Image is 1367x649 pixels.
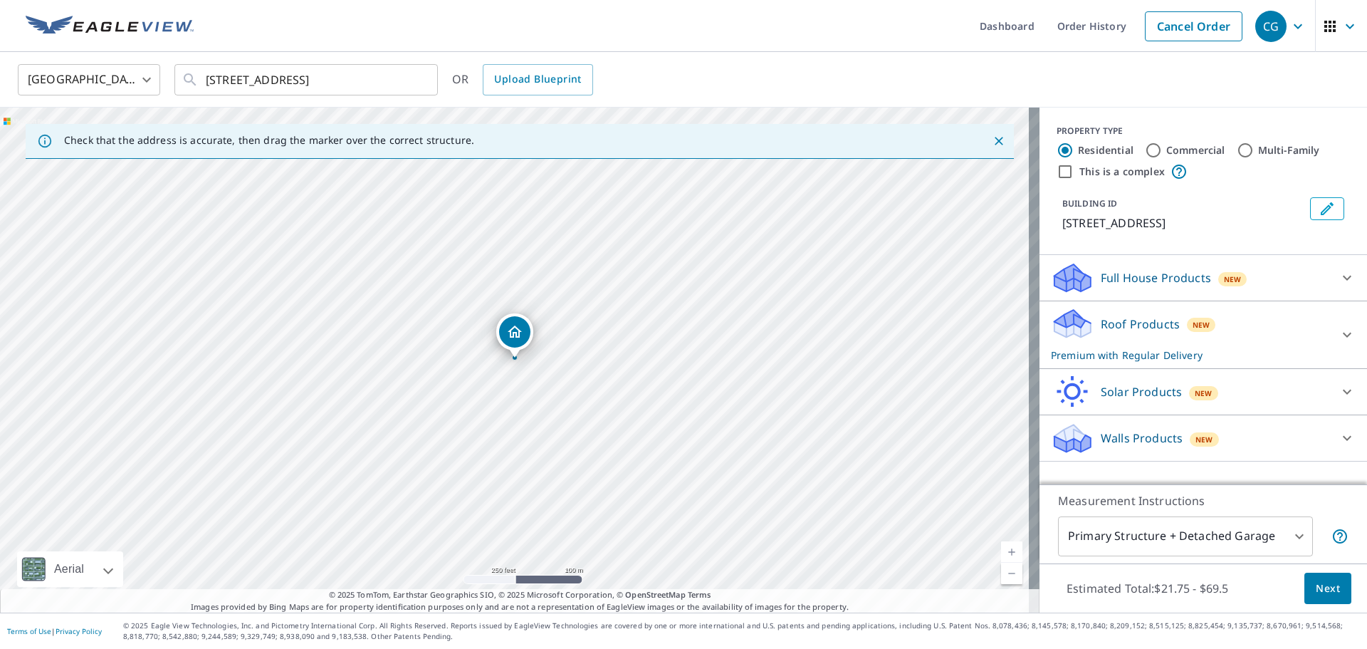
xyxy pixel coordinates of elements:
div: OR [452,64,593,95]
a: Terms of Use [7,626,51,636]
p: Solar Products [1101,383,1182,400]
p: BUILDING ID [1062,197,1117,209]
p: Full House Products [1101,269,1211,286]
div: PROPERTY TYPE [1057,125,1350,137]
span: © 2025 TomTom, Earthstar Geographics SIO, © 2025 Microsoft Corporation, © [329,589,711,601]
p: Estimated Total: $21.75 - $69.5 [1055,573,1240,604]
a: Upload Blueprint [483,64,592,95]
a: Cancel Order [1145,11,1242,41]
img: EV Logo [26,16,194,37]
p: | [7,627,102,635]
label: Residential [1078,143,1133,157]
span: Upload Blueprint [494,71,581,88]
p: Measurement Instructions [1058,492,1348,509]
div: Aerial [50,551,88,587]
div: [GEOGRAPHIC_DATA] [18,60,160,100]
p: Roof Products [1101,316,1180,333]
label: Commercial [1166,143,1225,157]
div: Roof ProductsNewPremium with Regular Delivery [1051,307,1356,363]
span: New [1195,388,1213,399]
span: New [1195,434,1213,445]
input: Search by address or latitude-longitude [206,60,409,100]
button: Edit building 1 [1310,197,1344,220]
p: Walls Products [1101,430,1183,447]
div: CG [1255,11,1287,42]
div: Dropped pin, building 1, Residential property, 12064 NW 9th Pl Coral Springs, FL 33071 [496,313,533,358]
div: Full House ProductsNew [1051,261,1356,295]
button: Close [990,132,1008,150]
div: Aerial [17,551,123,587]
a: OpenStreetMap [625,589,685,600]
a: Privacy Policy [56,626,102,636]
p: Premium with Regular Delivery [1051,348,1330,363]
span: Your report will include the primary structure and a detached garage if one exists. [1331,528,1348,545]
span: New [1224,274,1242,285]
span: Next [1316,580,1340,598]
button: Next [1304,573,1351,605]
a: Current Level 17, Zoom Out [1001,563,1022,584]
label: This is a complex [1079,165,1165,179]
a: Current Level 17, Zoom In [1001,541,1022,563]
p: © 2025 Eagle View Technologies, Inc. and Pictometry International Corp. All Rights Reserved. Repo... [123,621,1360,642]
span: New [1193,319,1210,331]
div: Walls ProductsNew [1051,421,1356,455]
label: Multi-Family [1258,143,1320,157]
p: [STREET_ADDRESS] [1062,214,1304,232]
div: Solar ProductsNew [1051,375,1356,409]
p: Check that the address is accurate, then drag the marker over the correct structure. [64,134,474,147]
a: Terms [688,589,711,600]
div: Primary Structure + Detached Garage [1058,516,1313,556]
